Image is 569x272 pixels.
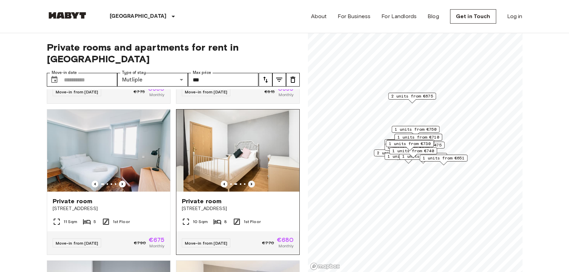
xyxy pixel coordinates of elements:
[384,153,432,164] div: Map marker
[397,134,439,140] span: 1 units from €710
[110,12,167,21] p: [GEOGRAPHIC_DATA]
[221,181,228,187] button: Previous image
[311,12,327,21] a: About
[119,181,126,187] button: Previous image
[388,153,429,159] span: 1 units from €630
[392,148,434,154] span: 1 units from €740
[390,140,431,146] span: 1 units from €515
[244,219,261,225] span: 1st Floor
[47,109,171,255] a: Marketing picture of unit ES-15-032-001-02HPrevious imagePrevious imagePrivate room[STREET_ADDRES...
[113,219,130,225] span: 1st Floor
[117,73,188,87] div: Mutliple
[428,12,439,21] a: Blog
[272,73,286,87] button: tune
[64,219,78,225] span: 11 Sqm
[420,155,468,165] div: Map marker
[389,141,431,147] span: 1 units from €730
[279,92,294,98] span: Monthly
[402,153,444,159] span: 1 units from €699
[182,205,294,212] span: [STREET_ADDRESS]
[149,92,164,98] span: Monthly
[395,126,436,132] span: 1 units from €750
[423,155,464,161] span: 1 units from €651
[377,150,419,156] span: 2 units from €560
[262,240,274,246] span: €770
[53,197,93,205] span: Private room
[391,93,433,99] span: 2 units from €675
[310,262,340,270] a: Mapbox logo
[185,89,228,94] span: Move-in from [DATE]
[53,205,165,212] span: [STREET_ADDRESS]
[286,73,300,87] button: tune
[386,140,434,151] div: Map marker
[277,237,294,243] span: €680
[259,73,272,87] button: tune
[134,89,145,95] span: €775
[56,241,98,246] span: Move-in from [DATE]
[47,12,88,19] img: Habyt
[52,70,77,76] label: Move-in date
[387,140,434,150] div: Map marker
[384,144,432,154] div: Map marker
[176,109,300,255] a: Marketing picture of unit ES-15-019-001-01HMarketing picture of unit ES-15-019-001-01HPrevious im...
[397,142,445,152] div: Map marker
[265,89,275,95] span: €815
[56,89,98,94] span: Move-in from [DATE]
[384,139,432,150] div: Map marker
[381,12,417,21] a: For Landlords
[248,181,255,187] button: Previous image
[392,126,439,137] div: Map marker
[122,70,146,76] label: Type of stay
[149,237,165,243] span: €675
[183,109,306,192] img: Marketing picture of unit ES-15-019-001-01H
[148,86,165,92] span: €630
[507,12,523,21] a: Log in
[400,142,442,148] span: 3 units from €475
[94,219,96,225] span: 5
[193,70,211,76] label: Max price
[47,41,300,65] span: Private rooms and apartments for rent in [GEOGRAPHIC_DATA]
[279,243,294,249] span: Monthly
[134,240,146,246] span: €790
[388,93,436,103] div: Map marker
[374,150,422,160] div: Map marker
[338,12,370,21] a: For Business
[399,153,447,164] div: Map marker
[47,109,170,192] img: Marketing picture of unit ES-15-032-001-02H
[92,181,98,187] button: Previous image
[394,134,442,144] div: Map marker
[277,86,294,92] span: €699
[185,241,228,246] span: Move-in from [DATE]
[149,243,164,249] span: Monthly
[48,73,61,87] button: Choose date
[389,147,437,158] div: Map marker
[224,219,227,225] span: 8
[450,9,496,24] a: Get in Touch
[182,197,222,205] span: Private room
[193,219,208,225] span: 10 Sqm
